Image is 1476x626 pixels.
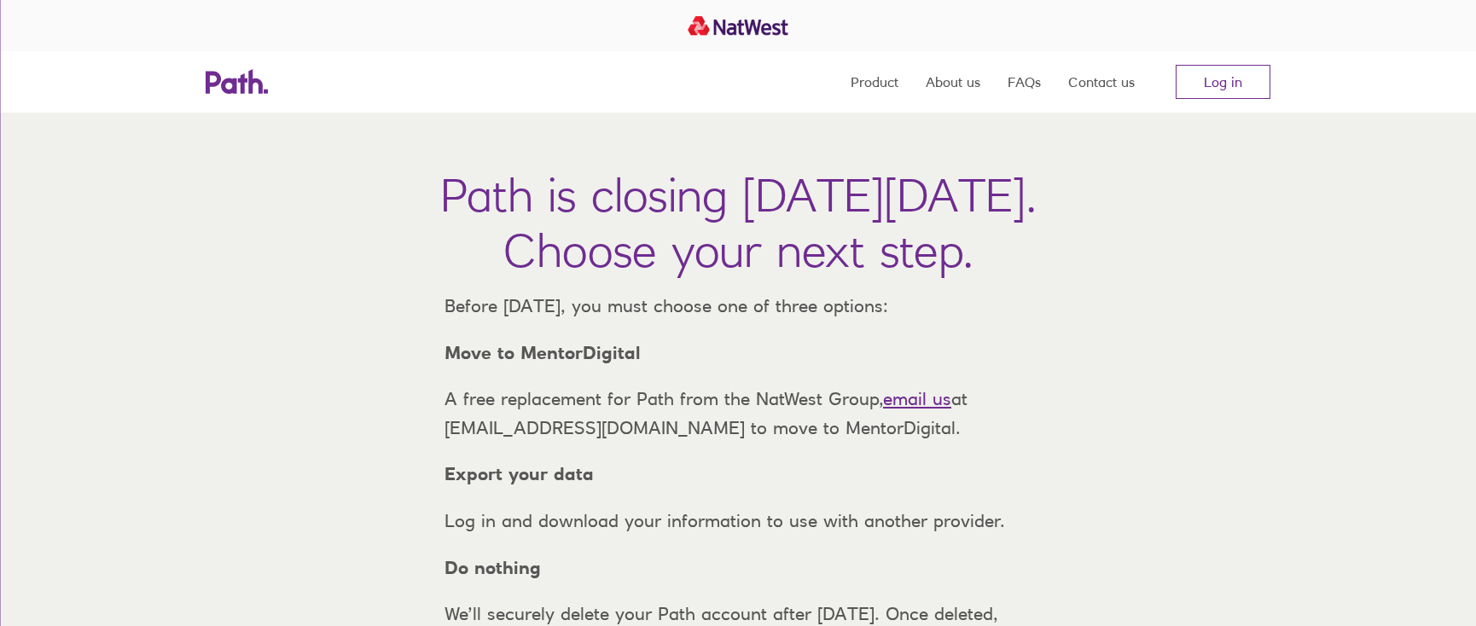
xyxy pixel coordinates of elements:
strong: Move to MentorDigital [445,342,641,363]
a: FAQs [1008,51,1041,113]
strong: Export your data [445,463,594,484]
a: Product [851,51,898,113]
p: Before [DATE], you must choose one of three options: [431,292,1045,321]
strong: Do nothing [445,557,541,578]
a: About us [926,51,980,113]
h1: Path is closing [DATE][DATE]. Choose your next step. [440,167,1037,278]
a: Contact us [1068,51,1135,113]
a: Log in [1176,65,1270,99]
a: email us [883,388,951,409]
p: A free replacement for Path from the NatWest Group, at [EMAIL_ADDRESS][DOMAIN_NAME] to move to Me... [431,385,1045,442]
p: Log in and download your information to use with another provider. [431,507,1045,536]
